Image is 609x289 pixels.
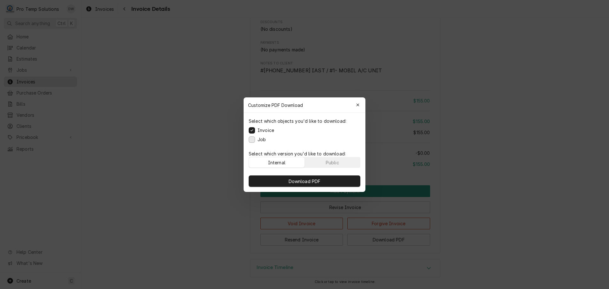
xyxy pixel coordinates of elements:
[268,159,285,166] div: Internal
[326,159,339,166] div: Public
[287,178,322,184] span: Download PDF
[249,118,346,124] p: Select which objects you'd like to download:
[258,136,266,143] label: Job
[249,175,360,187] button: Download PDF
[258,127,274,134] label: Invoice
[244,97,365,113] div: Customize PDF Download
[249,150,360,157] p: Select which version you'd like to download:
